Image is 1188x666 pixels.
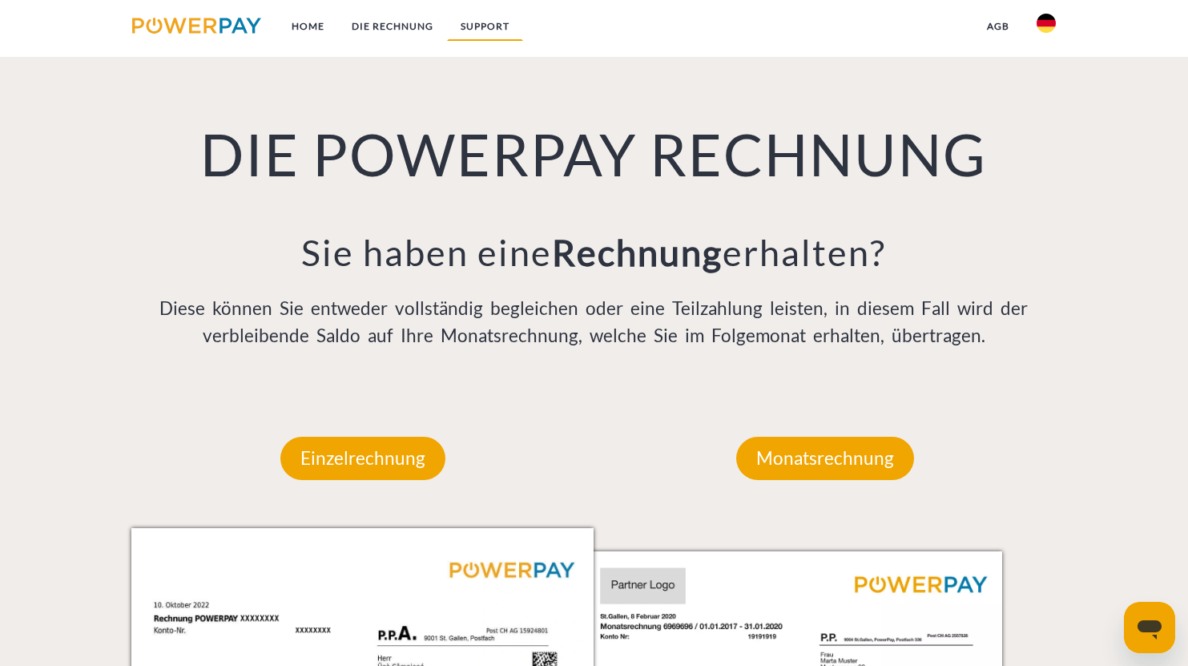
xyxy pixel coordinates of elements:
[447,12,523,41] a: SUPPORT
[131,118,1056,190] h1: DIE POWERPAY RECHNUNG
[1124,602,1175,653] iframe: Schaltfläche zum Öffnen des Messaging-Fensters
[736,437,914,480] p: Monatsrechnung
[338,12,447,41] a: DIE RECHNUNG
[131,230,1056,275] h3: Sie haben eine erhalten?
[132,18,261,34] img: logo-powerpay.svg
[552,231,723,274] b: Rechnung
[973,12,1023,41] a: agb
[280,437,445,480] p: Einzelrechnung
[1037,14,1056,33] img: de
[278,12,338,41] a: Home
[131,295,1056,349] p: Diese können Sie entweder vollständig begleichen oder eine Teilzahlung leisten, in diesem Fall wi...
